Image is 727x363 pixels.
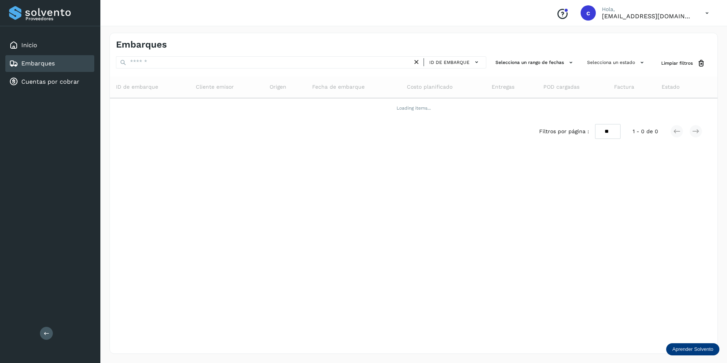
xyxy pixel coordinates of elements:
span: Costo planificado [407,83,452,91]
span: Estado [662,83,679,91]
span: Origen [270,83,286,91]
span: ID de embarque [429,59,470,66]
span: Entregas [492,83,514,91]
p: Aprender Solvento [672,346,713,352]
span: Filtros por página : [539,127,589,135]
button: ID de embarque [427,57,483,68]
div: Embarques [5,55,94,72]
span: Limpiar filtros [661,60,693,67]
p: Hola, [602,6,693,13]
span: Factura [614,83,634,91]
p: cuentasxcobrar@readysolutions.com.mx [602,13,693,20]
button: Selecciona un estado [584,56,649,69]
a: Embarques [21,60,55,67]
div: Cuentas por cobrar [5,73,94,90]
p: Proveedores [25,16,91,21]
button: Selecciona un rango de fechas [492,56,578,69]
button: Limpiar filtros [655,56,711,70]
div: Inicio [5,37,94,54]
h4: Embarques [116,39,167,50]
a: Inicio [21,41,37,49]
a: Cuentas por cobrar [21,78,79,85]
span: POD cargadas [543,83,579,91]
span: Cliente emisor [196,83,234,91]
span: ID de embarque [116,83,158,91]
div: Aprender Solvento [666,343,719,355]
td: Loading items... [110,98,717,118]
span: 1 - 0 de 0 [633,127,658,135]
span: Fecha de embarque [312,83,365,91]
